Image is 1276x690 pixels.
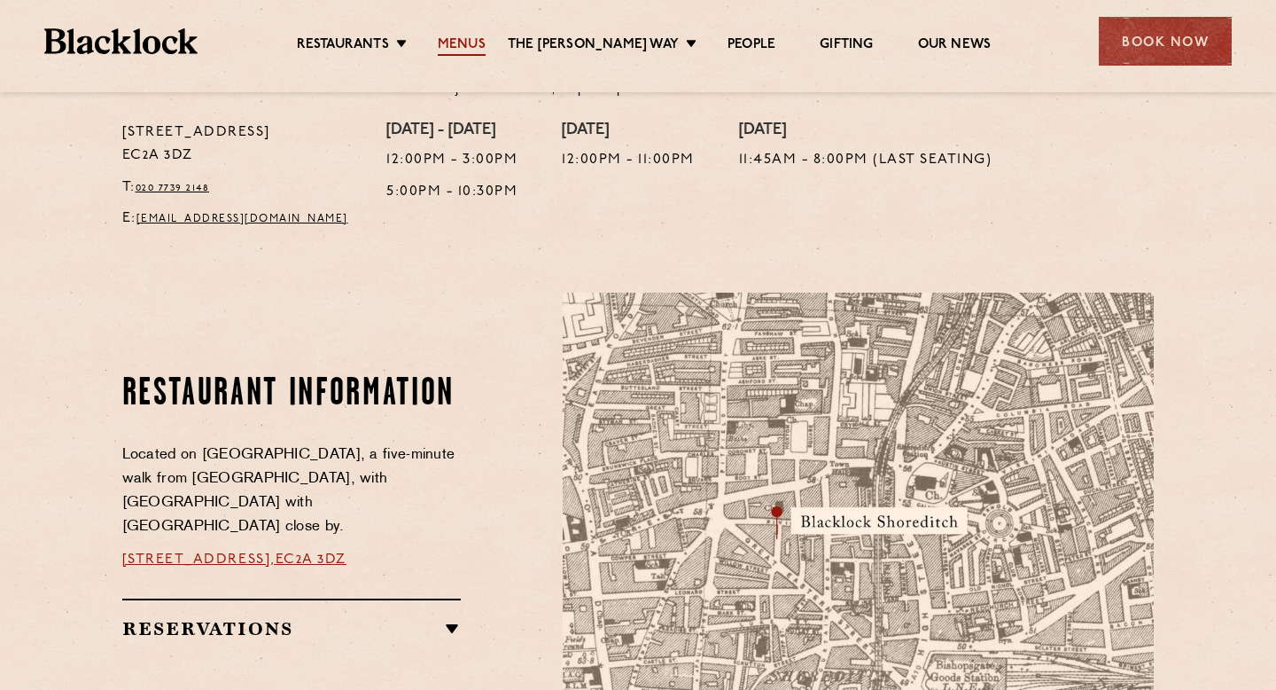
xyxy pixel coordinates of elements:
p: 5:00pm - 10:30pm [386,181,517,204]
a: Our News [918,36,992,56]
a: [STREET_ADDRESS], [122,553,276,567]
img: BL_Textured_Logo-footer-cropped.svg [44,28,198,54]
a: People [727,36,775,56]
h2: Restaurant Information [122,372,462,417]
p: [STREET_ADDRESS] EC2A 3DZ [122,122,361,168]
a: Gifting [820,36,873,56]
p: 12:00pm - 3:00pm [386,149,517,172]
h2: Reservations [122,618,462,639]
a: The [PERSON_NAME] Way [508,36,679,56]
p: E: [122,208,361,231]
a: EC2A 3DZ [276,553,346,567]
p: 12:00pm - 11:00pm [562,149,695,172]
a: [EMAIL_ADDRESS][DOMAIN_NAME] [136,214,348,224]
p: T: [122,176,361,200]
h4: [DATE] - [DATE] [386,122,517,141]
h4: [DATE] [562,122,695,141]
div: Book Now [1099,17,1232,66]
a: 020 7739 2148 [136,183,210,193]
h4: [DATE] [739,122,992,141]
p: Located on [GEOGRAPHIC_DATA], a five-minute walk from [GEOGRAPHIC_DATA], with [GEOGRAPHIC_DATA] w... [122,443,462,539]
p: 11:45am - 8:00pm (Last seating) [739,149,992,172]
a: Restaurants [297,36,389,56]
a: Menus [438,36,486,56]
